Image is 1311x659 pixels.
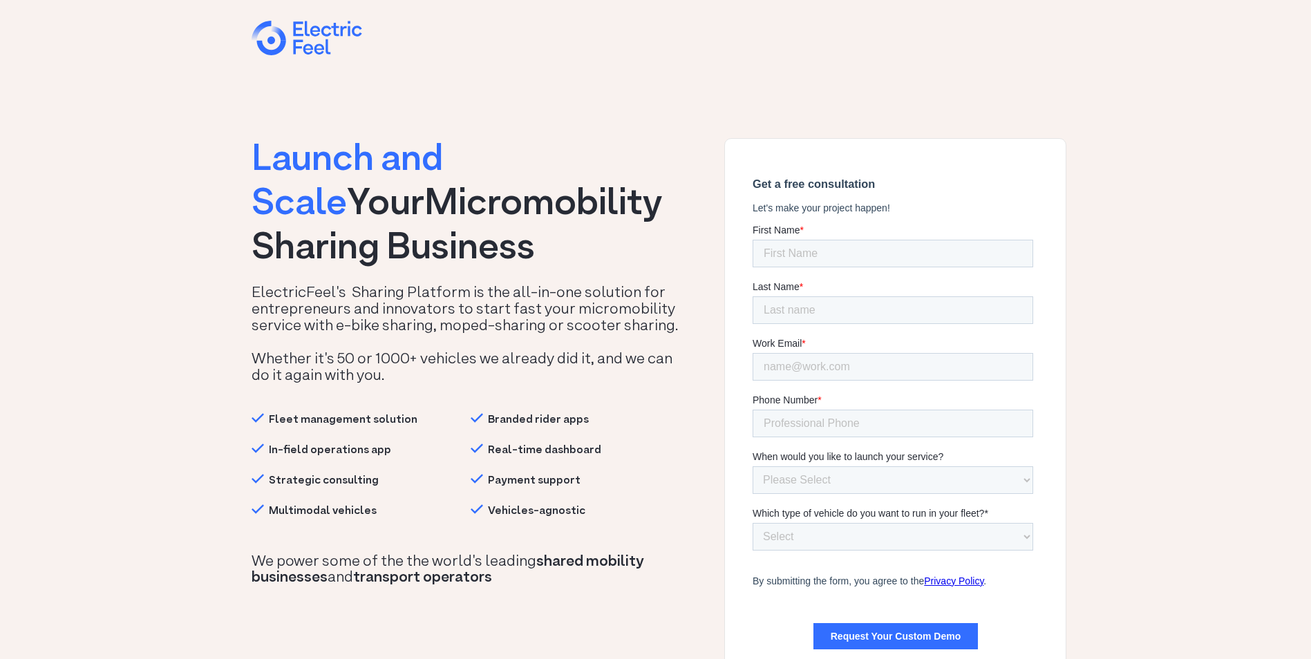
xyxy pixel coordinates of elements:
h2: Real-time dashboard [471,442,690,459]
span: shared mobility businesses [252,551,644,589]
h2: Strategic consulting [252,472,471,489]
h2: We power some of the the world's leading and [252,554,690,586]
h2: Fleet management solution [252,412,471,428]
h2: Multimodal vehicles [252,503,471,519]
h1: Micromobility Sharing Business [252,138,666,271]
h2: Vehicles-agnostic [471,503,690,519]
h2: In-field operations app [252,442,471,459]
h2: ElectricFeel's Sharing Platform is the all-in-one solution for entrepreneurs and innovators to st... [252,285,690,384]
h2: Payment support [471,472,690,489]
iframe: Chatbot [1220,568,1292,640]
span: Your [347,178,424,231]
span: transport operators [353,567,492,589]
h2: Branded rider apps [471,412,690,428]
iframe: Form 1 [753,166,1039,650]
span: Launch and Scale [252,134,443,231]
